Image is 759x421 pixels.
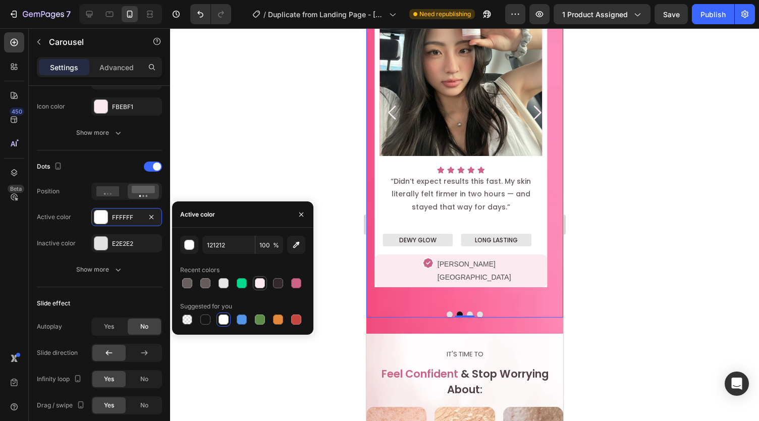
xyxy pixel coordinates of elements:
[37,348,78,357] div: Slide direction
[50,62,78,73] p: Settings
[180,266,220,275] div: Recent colors
[37,239,76,248] div: Inactive color
[104,322,114,331] span: Yes
[37,260,162,279] button: Show more
[562,9,628,20] span: 1 product assigned
[71,230,172,255] p: [PERSON_NAME] [GEOGRAPHIC_DATA]
[49,36,135,48] p: Carousel
[419,10,471,19] span: Need republishing
[140,401,148,410] span: No
[37,160,64,174] div: Dots
[700,9,726,20] div: Publish
[81,354,116,369] span: About:
[112,213,141,222] div: FFFFFF
[180,210,215,219] div: Active color
[37,187,60,196] div: Position
[37,102,65,111] div: Icon color
[112,102,159,112] div: FBEBF1
[90,283,96,289] button: Dot
[99,62,134,73] p: Advanced
[80,283,86,289] button: Dot
[100,283,106,289] button: Dot
[37,399,87,412] div: Drag / swipe
[725,372,749,396] div: Open Intercom Messenger
[1,323,196,329] p: IT'S TIME TO
[94,338,182,353] span: & Stop Worrying
[692,4,734,24] button: Publish
[263,9,266,20] span: /
[10,108,24,116] div: 450
[37,373,84,386] div: Infinity loop
[104,375,114,384] span: Yes
[17,147,172,185] p: “Didn’t expect results this fast. My skin literally felt firmer in two hours — and stayed that wa...
[273,241,279,250] span: %
[180,302,232,311] div: Suggested for you
[104,401,114,410] span: Yes
[366,28,563,421] iframe: Design area
[15,338,92,353] span: Feel Confident
[37,322,62,331] div: Autoplay
[111,283,117,289] button: Dot
[202,236,255,254] input: Eg: FFFFFF
[8,185,24,193] div: Beta
[112,239,159,248] div: E2E2E2
[37,213,71,222] div: Active color
[37,124,162,142] button: Show more
[76,128,123,138] div: Show more
[655,4,688,24] button: Save
[95,206,164,218] p: LONG LASTING
[17,206,86,218] p: DEWY GLOW
[140,375,148,384] span: No
[4,4,75,24] button: 7
[140,322,148,331] span: No
[190,4,231,24] div: Undo/Redo
[152,66,189,102] button: Carousel Next Arrow
[37,299,70,308] div: Slide effect
[76,265,123,275] div: Show more
[66,8,71,20] p: 7
[663,10,680,19] span: Save
[554,4,650,24] button: 1 product assigned
[268,9,385,20] span: Duplicate from Landing Page - [DATE] 18:05:46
